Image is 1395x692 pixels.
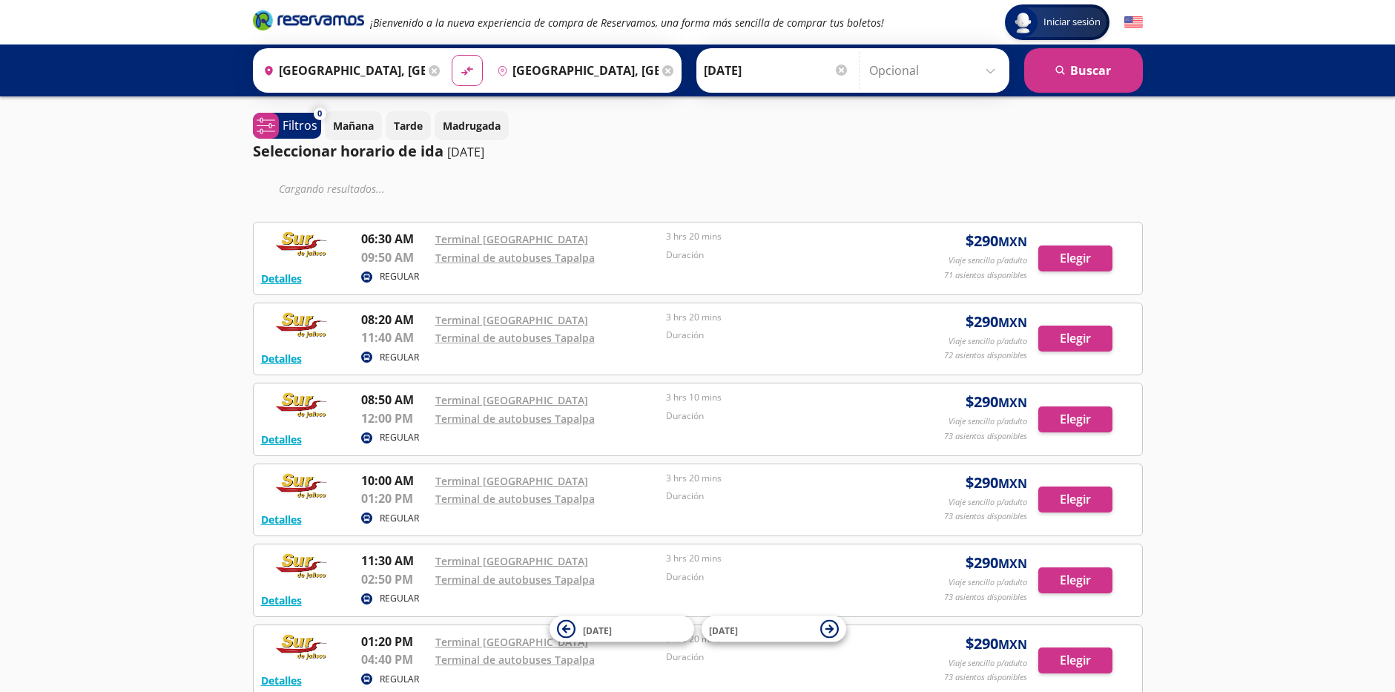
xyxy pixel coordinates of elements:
span: $ 290 [966,230,1027,252]
a: Terminal de autobuses Tapalpa [435,412,595,426]
p: 73 asientos disponibles [944,671,1027,684]
p: Viaje sencillo p/adulto [949,576,1027,589]
p: Viaje sencillo p/adulto [949,496,1027,509]
span: [DATE] [709,624,738,636]
button: Detalles [261,673,302,688]
a: Terminal de autobuses Tapalpa [435,573,595,587]
p: Viaje sencillo p/adulto [949,335,1027,348]
p: 3 hrs 20 mins [666,472,890,485]
p: REGULAR [380,431,419,444]
p: 11:40 AM [361,329,428,346]
button: Detalles [261,593,302,608]
button: Tarde [386,111,431,140]
img: RESERVAMOS [261,472,343,501]
p: 09:50 AM [361,248,428,266]
span: $ 290 [966,472,1027,494]
p: 04:40 PM [361,650,428,668]
p: REGULAR [380,270,419,283]
span: $ 290 [966,311,1027,333]
p: 06:30 AM [361,230,428,248]
button: Elegir [1038,246,1112,271]
button: English [1124,13,1143,32]
p: 3 hrs 20 mins [666,552,890,565]
button: Elegir [1038,567,1112,593]
span: $ 290 [966,552,1027,574]
p: 3 hrs 20 mins [666,230,890,243]
span: Iniciar sesión [1038,15,1107,30]
p: REGULAR [380,351,419,364]
a: Terminal de autobuses Tapalpa [435,653,595,667]
p: 01:20 PM [361,633,428,650]
p: Duración [666,248,890,262]
a: Terminal de autobuses Tapalpa [435,251,595,265]
p: 12:00 PM [361,409,428,427]
p: Duración [666,409,890,423]
p: Duración [666,650,890,664]
p: 71 asientos disponibles [944,269,1027,282]
p: 72 asientos disponibles [944,349,1027,362]
button: Detalles [261,432,302,447]
p: 3 hrs 20 mins [666,311,890,324]
p: 73 asientos disponibles [944,510,1027,523]
button: Buscar [1024,48,1143,93]
p: 02:50 PM [361,570,428,588]
img: RESERVAMOS [261,633,343,662]
p: REGULAR [380,592,419,605]
p: 01:20 PM [361,490,428,507]
p: Seleccionar horario de ida [253,140,443,162]
p: Filtros [283,116,317,134]
input: Elegir Fecha [704,52,849,89]
i: Brand Logo [253,9,364,31]
p: Viaje sencillo p/adulto [949,254,1027,267]
a: Terminal [GEOGRAPHIC_DATA] [435,635,588,649]
span: [DATE] [583,624,612,636]
input: Buscar Destino [491,52,659,89]
button: Mañana [325,111,382,140]
a: Terminal de autobuses Tapalpa [435,331,595,345]
p: Tarde [394,118,423,134]
span: $ 290 [966,633,1027,655]
img: RESERVAMOS [261,552,343,581]
button: Elegir [1038,487,1112,513]
p: 73 asientos disponibles [944,591,1027,604]
span: $ 290 [966,391,1027,413]
a: Terminal [GEOGRAPHIC_DATA] [435,554,588,568]
a: Terminal [GEOGRAPHIC_DATA] [435,313,588,327]
p: REGULAR [380,512,419,525]
small: MXN [998,556,1027,572]
button: [DATE] [702,616,846,642]
input: Opcional [869,52,1002,89]
button: [DATE] [550,616,694,642]
img: RESERVAMOS [261,311,343,340]
img: RESERVAMOS [261,391,343,421]
button: Detalles [261,271,302,286]
p: Madrugada [443,118,501,134]
em: ¡Bienvenido a la nueva experiencia de compra de Reservamos, una forma más sencilla de comprar tus... [370,16,884,30]
p: Duración [666,570,890,584]
p: Viaje sencillo p/adulto [949,657,1027,670]
p: Duración [666,490,890,503]
p: [DATE] [447,143,484,161]
a: Terminal de autobuses Tapalpa [435,492,595,506]
em: Cargando resultados ... [279,182,385,196]
small: MXN [998,314,1027,331]
p: 73 asientos disponibles [944,430,1027,443]
button: Elegir [1038,406,1112,432]
a: Terminal [GEOGRAPHIC_DATA] [435,474,588,488]
p: 08:20 AM [361,311,428,329]
button: 0Filtros [253,113,321,139]
a: Brand Logo [253,9,364,36]
button: Detalles [261,512,302,527]
p: Duración [666,329,890,342]
a: Terminal [GEOGRAPHIC_DATA] [435,393,588,407]
img: RESERVAMOS [261,230,343,260]
p: 08:50 AM [361,391,428,409]
p: 10:00 AM [361,472,428,490]
span: 0 [317,108,322,120]
p: REGULAR [380,673,419,686]
p: 11:30 AM [361,552,428,570]
small: MXN [998,395,1027,411]
p: 3 hrs 10 mins [666,391,890,404]
button: Detalles [261,351,302,366]
a: Terminal [GEOGRAPHIC_DATA] [435,232,588,246]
